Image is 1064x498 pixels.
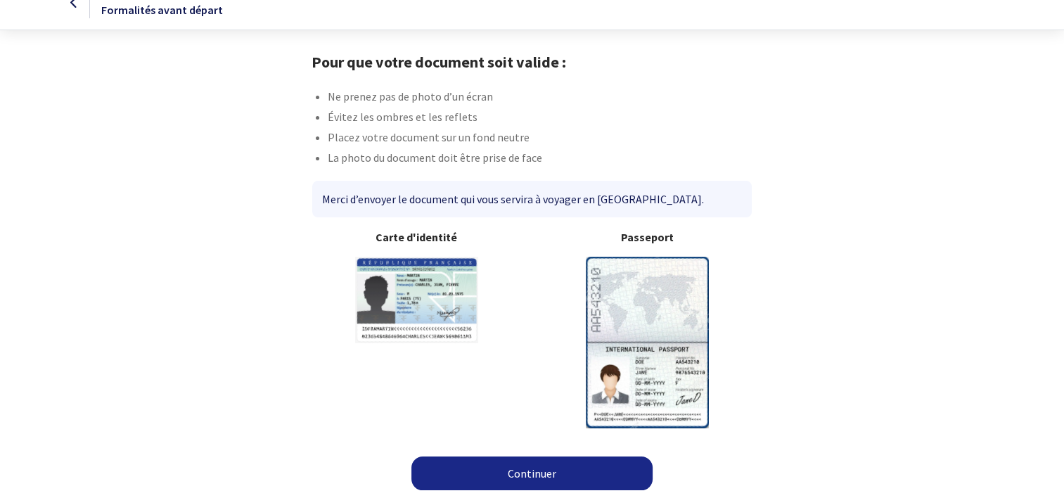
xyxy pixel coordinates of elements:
[411,456,653,490] a: Continuer
[328,108,752,129] li: Évitez les ombres et les reflets
[312,229,521,245] b: Carte d'identité
[312,181,752,217] div: Merci d’envoyer le document qui vous servira à voyager en [GEOGRAPHIC_DATA].
[328,149,752,170] li: La photo du document doit être prise de face
[328,129,752,149] li: Placez votre document sur un fond neutre
[586,257,709,428] img: illuPasseport.svg
[544,229,752,245] b: Passeport
[328,88,752,108] li: Ne prenez pas de photo d’un écran
[355,257,478,343] img: illuCNI.svg
[312,53,752,71] h1: Pour que votre document soit valide :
